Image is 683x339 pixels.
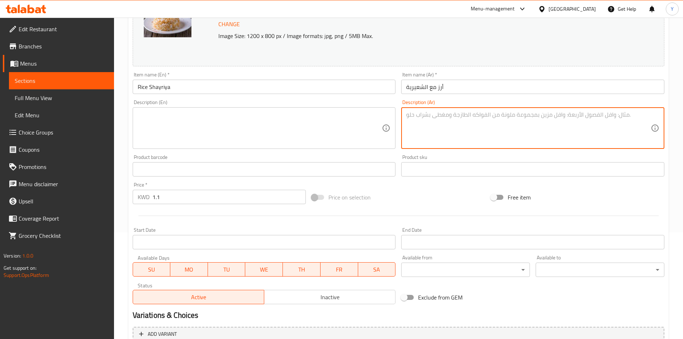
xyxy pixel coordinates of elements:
[671,5,674,13] span: Y
[9,89,114,107] a: Full Menu View
[19,180,108,188] span: Menu disclaimer
[3,158,114,175] a: Promotions
[19,145,108,154] span: Coupons
[3,124,114,141] a: Choice Groups
[401,263,530,277] div: ​
[286,264,318,275] span: TH
[401,80,664,94] input: Enter name Ar
[248,264,280,275] span: WE
[4,270,49,280] a: Support.OpsPlatform
[218,19,240,29] span: Change
[4,263,37,273] span: Get support on:
[328,193,371,202] span: Price on selection
[3,227,114,244] a: Grocery Checklist
[264,290,395,304] button: Inactive
[15,111,108,119] span: Edit Menu
[4,251,21,260] span: Version:
[536,263,664,277] div: ​
[133,162,396,176] input: Please enter product barcode
[267,292,393,302] span: Inactive
[508,193,531,202] span: Free item
[283,262,321,277] button: TH
[3,38,114,55] a: Branches
[15,94,108,102] span: Full Menu View
[170,262,208,277] button: MO
[19,163,108,171] span: Promotions
[361,264,393,275] span: SA
[148,330,177,339] span: Add variant
[321,262,358,277] button: FR
[152,190,306,204] input: Please enter price
[211,264,243,275] span: TU
[173,264,205,275] span: MO
[133,290,264,304] button: Active
[136,264,168,275] span: SU
[22,251,33,260] span: 1.0.0
[136,292,261,302] span: Active
[19,128,108,137] span: Choice Groups
[9,72,114,89] a: Sections
[549,5,596,13] div: [GEOGRAPHIC_DATA]
[19,197,108,206] span: Upsell
[3,55,114,72] a: Menus
[215,17,243,32] button: Change
[20,59,108,68] span: Menus
[401,162,664,176] input: Please enter product sku
[471,5,515,13] div: Menu-management
[144,1,191,37] img: mmw_638931945854559859
[208,262,246,277] button: TU
[3,193,114,210] a: Upsell
[358,262,396,277] button: SA
[3,20,114,38] a: Edit Restaurant
[3,210,114,227] a: Coverage Report
[15,76,108,85] span: Sections
[19,214,108,223] span: Coverage Report
[245,262,283,277] button: WE
[133,80,396,94] input: Enter name En
[215,32,598,40] p: Image Size: 1200 x 800 px / Image formats: jpg, png / 5MB Max.
[138,193,150,201] p: KWD
[133,262,171,277] button: SU
[9,107,114,124] a: Edit Menu
[19,42,108,51] span: Branches
[19,25,108,33] span: Edit Restaurant
[418,293,463,302] span: Exclude from GEM
[133,310,664,321] h2: Variations & Choices
[3,141,114,158] a: Coupons
[19,231,108,240] span: Grocery Checklist
[323,264,355,275] span: FR
[3,175,114,193] a: Menu disclaimer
